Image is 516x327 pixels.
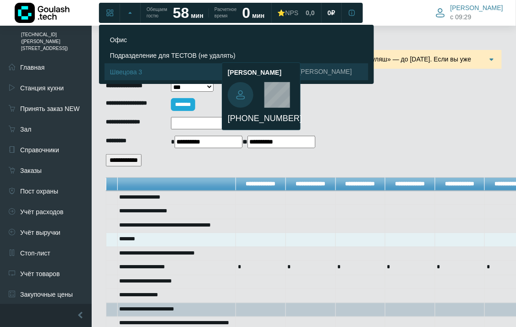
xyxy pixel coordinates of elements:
h4: [PERSON_NAME] [228,68,295,77]
img: Подробнее [487,55,496,64]
span: Обещаем гостю [147,6,167,19]
span: мин [252,12,264,19]
strong: 0 [242,5,251,21]
span: 0,0 [306,9,314,17]
span: c 09:29 [450,12,472,22]
div: +79129825122 [264,82,290,108]
span: Напоминаем, что срок оплаты счёта за использование системы «Гуляш» — до [DATE]. Если вы уже произ... [122,55,472,82]
div: ⭐ [278,9,299,17]
span: Офис [110,36,348,44]
span: Швецова 3 [110,68,296,76]
button: Подразделение для ТЕСТОВ (не удалять) [104,48,368,63]
a: ⭐NPS 0,0 [272,5,320,21]
span: ₽ [331,9,335,17]
button: [PERSON_NAME] c 09:29 [430,2,509,23]
span: NPS [285,9,299,17]
span: Подразделение для ТЕСТОВ (не удалять) [110,51,348,60]
span: Расчетное время [214,6,236,19]
button: Офис [104,32,368,48]
strong: 58 [173,5,189,21]
span: 0 [328,9,331,17]
button: Швецова 3 [PERSON_NAME] [104,63,368,80]
a: [PHONE_NUMBER] [228,113,295,124]
a: 0 ₽ [322,5,341,21]
img: Логотип компании Goulash.tech [15,3,70,23]
a: Обещаем гостю 58 мин Расчетное время 0 мин [141,5,270,21]
span: [PERSON_NAME] [299,68,352,75]
span: [PERSON_NAME] [450,4,503,12]
span: мин [191,12,203,19]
